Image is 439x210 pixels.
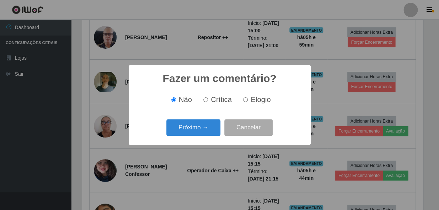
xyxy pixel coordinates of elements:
[224,119,273,136] button: Cancelar
[203,97,208,102] input: Crítica
[211,96,232,103] span: Crítica
[251,96,271,103] span: Elogio
[243,97,248,102] input: Elogio
[179,96,192,103] span: Não
[166,119,220,136] button: Próximo →
[162,72,276,85] h2: Fazer um comentário?
[171,97,176,102] input: Não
